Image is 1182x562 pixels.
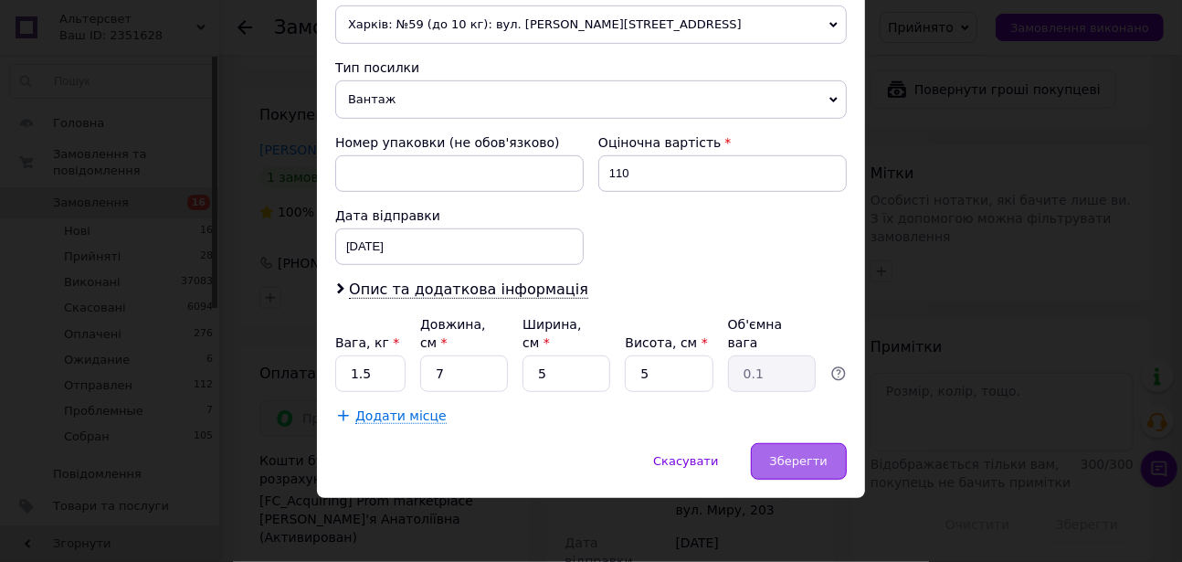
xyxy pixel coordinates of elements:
[335,133,584,152] div: Номер упаковки (не обов'язково)
[335,60,419,75] span: Тип посилки
[349,281,588,299] span: Опис та додаткова інформація
[420,317,486,350] label: Довжина, см
[770,454,828,468] span: Зберегти
[653,454,718,468] span: Скасувати
[335,335,399,350] label: Вага, кг
[355,408,447,424] span: Додати місце
[335,207,584,225] div: Дата відправки
[335,80,847,119] span: Вантаж
[598,133,847,152] div: Оціночна вартість
[522,317,581,350] label: Ширина, см
[335,5,847,44] span: Харків: №59 (до 10 кг): вул. [PERSON_NAME][STREET_ADDRESS]
[625,335,707,350] label: Висота, см
[728,315,816,352] div: Об'ємна вага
